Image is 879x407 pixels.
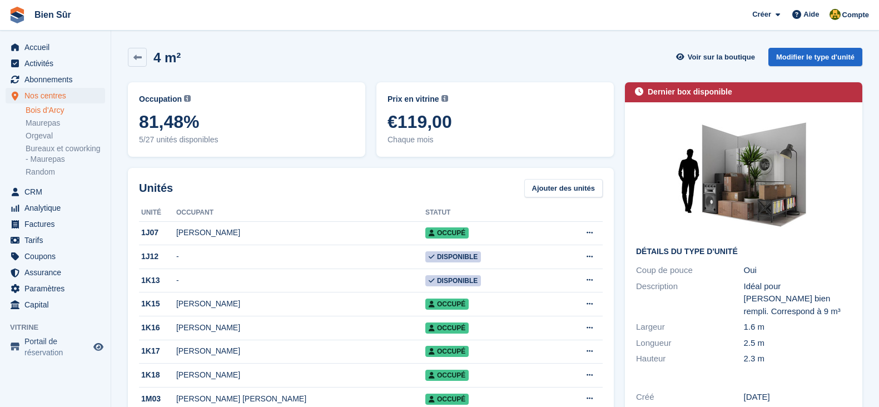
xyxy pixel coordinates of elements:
[30,6,76,24] a: Bien Sûr
[139,369,176,381] div: 1K18
[139,180,173,196] h2: Unités
[24,216,91,232] span: Factures
[6,336,105,358] a: menu
[24,200,91,216] span: Analytique
[139,251,176,262] div: 1J12
[636,264,744,277] div: Coup de pouce
[752,9,771,20] span: Créer
[842,9,869,21] span: Compte
[26,118,105,128] a: Maurepas
[24,336,91,358] span: Portail de réservation
[6,56,105,71] a: menu
[139,393,176,405] div: 1M03
[139,112,354,132] span: 81,48%
[9,7,26,23] img: stora-icon-8386f47178a22dfd0bd8f6a31ec36ba5ce8667c1dd55bd0f319d3a0aa187defe.svg
[139,298,176,310] div: 1K15
[176,245,425,269] td: -
[636,391,744,404] div: Créé
[636,337,744,350] div: Longueur
[688,52,755,63] span: Voir sur la boutique
[24,232,91,248] span: Tarifs
[176,322,425,334] div: [PERSON_NAME]
[176,204,425,222] th: Occupant
[803,9,819,20] span: Aide
[26,105,105,116] a: Bois d'Arcy
[139,322,176,334] div: 1K16
[6,72,105,87] a: menu
[10,322,111,333] span: Vitrine
[744,391,852,404] div: [DATE]
[6,281,105,296] a: menu
[636,247,851,256] h2: Détails du type d'unité
[6,249,105,264] a: menu
[176,393,425,405] div: [PERSON_NAME] [PERSON_NAME]
[139,93,182,105] span: Occupation
[636,353,744,365] div: Hauteur
[6,88,105,103] a: menu
[744,280,852,318] div: Idéal pour [PERSON_NAME] bien rempli. Correspond à 9 m³
[139,204,176,222] th: Unité
[176,227,425,239] div: [PERSON_NAME]
[24,56,91,71] span: Activités
[6,265,105,280] a: menu
[648,86,732,98] div: Dernier box disponible
[176,369,425,381] div: [PERSON_NAME]
[24,184,91,200] span: CRM
[24,249,91,264] span: Coupons
[184,95,191,102] img: icon-info-grey-7440780725fd019a000dd9b08b2336e03edf1995a4989e88bcd33f0948082b44.svg
[26,131,105,141] a: Orgeval
[425,251,481,262] span: Disponible
[139,134,354,146] span: 5/27 unités disponibles
[139,275,176,286] div: 1K13
[176,269,425,292] td: -
[6,184,105,200] a: menu
[768,48,862,66] a: Modifier le type d'unité
[24,281,91,296] span: Paramètres
[441,95,448,102] img: icon-info-grey-7440780725fd019a000dd9b08b2336e03edf1995a4989e88bcd33f0948082b44.svg
[744,337,852,350] div: 2.5 m
[744,264,852,277] div: Oui
[6,39,105,55] a: menu
[425,370,469,381] span: Occupé
[388,112,603,132] span: €119,00
[636,321,744,334] div: Largeur
[176,345,425,357] div: [PERSON_NAME]
[153,50,181,65] h2: 4 m²
[388,93,439,105] span: Prix en vitrine
[636,280,744,318] div: Description
[744,353,852,365] div: 2.3 m
[139,345,176,357] div: 1K17
[744,321,852,334] div: 1.6 m
[92,340,105,354] a: Boutique d'aperçu
[524,179,603,197] a: Ajouter des unités
[425,322,469,334] span: Occupé
[6,232,105,248] a: menu
[675,48,759,66] a: Voir sur la boutique
[176,298,425,310] div: [PERSON_NAME]
[425,346,469,357] span: Occupé
[388,134,603,146] span: Chaque mois
[24,72,91,87] span: Abonnements
[425,204,564,222] th: Statut
[24,297,91,312] span: Capital
[425,394,469,405] span: Occupé
[425,227,469,239] span: Occupé
[24,39,91,55] span: Accueil
[6,200,105,216] a: menu
[26,167,105,177] a: Random
[425,275,481,286] span: Disponible
[24,265,91,280] span: Assurance
[6,297,105,312] a: menu
[24,88,91,103] span: Nos centres
[6,216,105,232] a: menu
[425,299,469,310] span: Occupé
[661,113,827,239] img: 40-sqft-unit.jpg
[26,143,105,165] a: Bureaux et coworking - Maurepas
[139,227,176,239] div: 1J07
[830,9,841,20] img: Fatima Kelaaoui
